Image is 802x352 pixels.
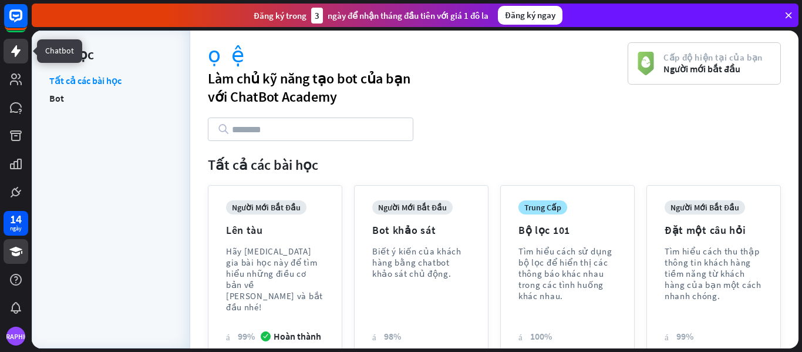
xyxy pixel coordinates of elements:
font: Tìm hiểu cách sử dụng bộ lọc để hiển thị các thông báo khác nhau trong các tình huống khác nhau. [518,246,612,301]
font: Bot khảo sát [372,223,436,237]
font: Đăng ký trong [254,10,306,21]
font: Bot [49,92,64,104]
font: ngày [10,224,22,232]
font: 99% [238,330,255,342]
font: Cấp độ hiện tại của bạn [663,52,763,63]
font: Biết ý kiến ​​của khách hàng bằng chatbot khảo sát chủ động. [372,246,461,279]
a: 14 ngày [4,211,28,236]
font: Người mới bắt đầu [663,63,740,75]
font: trung cấp [524,202,561,213]
font: ngày để nhận tháng đầu tiên với giá 1 đô la [328,10,488,21]
font: Tất cả các bài học [208,156,318,174]
font: Lên tàu [226,223,263,237]
font: người mới bắt đầu [232,202,301,213]
font: Tìm hiểu cách thu thập thông tin khách hàng tiềm năng từ khách hàng của bạn một cách nhanh chóng. [665,246,761,301]
font: trái tim [372,332,381,341]
font: 100% [530,330,552,342]
font: 14 [10,212,22,226]
font: Hoàn thành [274,330,321,342]
font: học viện [208,42,244,63]
a: Bot [49,89,64,107]
font: Hãy [MEDICAL_DATA] gia bài học này để tìm hiểu những điều cơ bản về [PERSON_NAME] và bắt đầu nhé! [226,246,323,313]
font: Làm chủ kỹ năng tạo bot của bạn [208,69,410,88]
font: trái tim [518,332,527,341]
font: 99% [676,330,693,342]
font: Bài học [49,45,94,63]
font: trái tim [665,332,673,341]
font: Bộ lọc 101 [518,223,570,237]
a: Tất cả các bài học [49,75,122,89]
font: trái tim [226,332,235,341]
font: 3 [315,10,319,21]
font: với ChatBot Academy [208,88,337,106]
font: người mới bắt đầu [670,202,739,213]
font: người mới bắt đầu [378,202,447,213]
font: Đăng ký ngay [505,9,555,21]
font: 98% [384,330,401,342]
button: Mở tiện ích trò chuyện LiveChat [9,5,45,40]
font: Đặt một câu hỏi [665,223,746,237]
font: Tất cả các bài học [49,75,122,86]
